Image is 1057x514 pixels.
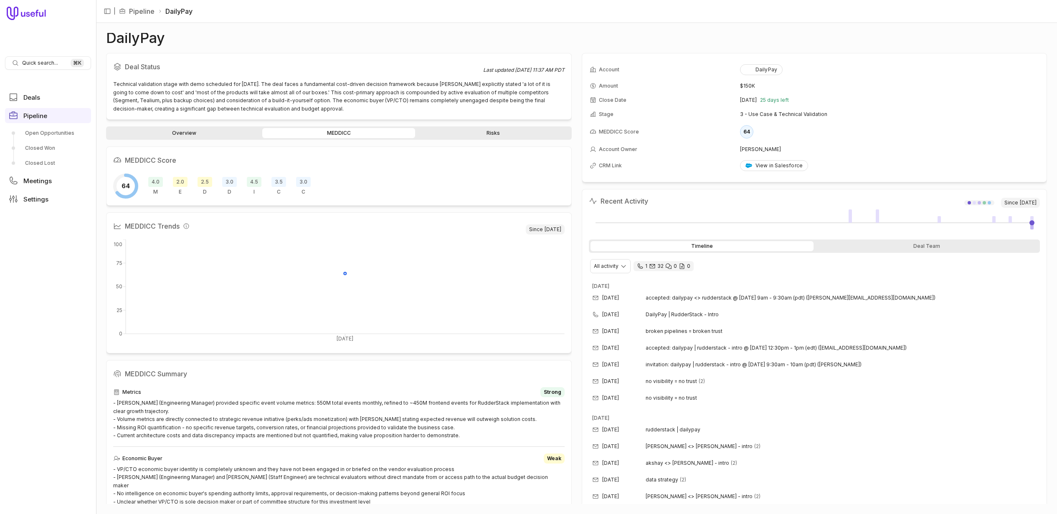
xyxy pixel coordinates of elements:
[646,345,907,351] span: accepted: dailypay | rudderstack - intro @ [DATE] 12:30pm - 1pm (edt) ([EMAIL_ADDRESS][DOMAIN_NAME])
[114,241,122,247] tspan: 100
[113,367,565,380] h2: MEDDICC Summary
[646,295,935,301] span: accepted: dailypay <> rudderstack @ [DATE] 9am - 9:30am (pdt) ([PERSON_NAME][EMAIL_ADDRESS][DOMAI...
[23,94,40,101] span: Deals
[113,80,565,113] div: Technical validation stage with demo scheduled for [DATE]. The deal faces a fundamental cost-driv...
[153,189,158,195] span: M
[589,196,648,206] h2: Recent Activity
[23,196,48,202] span: Settings
[271,177,286,195] div: Champion
[599,66,619,73] span: Account
[483,67,565,73] div: Last updated
[602,345,619,351] time: [DATE]
[599,128,639,135] span: MEDDICC Score
[646,460,729,466] span: akshay <> [PERSON_NAME] - intro
[602,460,619,466] time: [DATE]
[302,189,305,195] span: C
[222,177,237,187] span: 3.0
[271,177,286,187] span: 3.5
[646,361,862,368] span: invitation: dailypay | rudderstack - intro @ [DATE] 9:30am - 10am (pdt) ([PERSON_NAME])
[602,328,619,335] time: [DATE]
[113,454,565,464] div: Economic Buyer
[228,189,231,195] span: D
[158,6,193,16] li: DailyPay
[129,6,155,16] a: Pipeline
[740,143,1039,156] td: [PERSON_NAME]
[602,493,619,500] time: [DATE]
[740,125,753,139] div: 64
[740,97,757,103] time: [DATE]
[544,389,561,396] span: Strong
[173,177,188,195] div: Economic Buyer
[1001,198,1040,208] span: Since
[815,241,1038,251] div: Deal Team
[592,283,609,289] time: [DATE]
[247,177,261,187] span: 4.5
[760,97,789,103] span: 25 days left
[222,177,237,195] div: Decision Process
[148,177,163,195] div: Metrics
[599,162,622,169] span: CRM Link
[745,162,803,169] div: View in Salesforce
[547,455,561,462] span: Weak
[1020,199,1037,206] time: [DATE]
[116,260,122,266] tspan: 75
[5,156,91,170] a: Closed Lost
[646,426,700,433] span: rudderstack | dailypay
[5,108,91,123] a: Pipeline
[262,128,415,138] a: MEDDICC
[646,328,722,335] span: broken pipelines = broken trust
[5,141,91,155] a: Closed Won
[113,219,526,233] h2: MEDDICC Trends
[699,378,705,385] span: 2 emails in thread
[754,493,760,500] span: 2 emails in thread
[173,177,188,187] span: 2.0
[740,160,809,171] a: View in Salesforce
[198,177,212,187] span: 2.5
[599,146,637,153] span: Account Owner
[113,465,565,506] div: - VP/CTO economic buyer identity is completely unknown and they have not been engaged in or brief...
[646,395,697,401] span: no visibility = no trust
[646,378,697,385] span: no visibility = no trust
[599,83,618,89] span: Amount
[740,64,783,75] button: DailyPay
[646,443,753,450] span: [PERSON_NAME] <> [PERSON_NAME] - intro
[71,59,84,67] kbd: ⌘ K
[5,126,91,140] a: Open Opportunities
[23,113,47,119] span: Pipeline
[602,443,619,450] time: [DATE]
[417,128,570,138] a: Risks
[599,97,626,103] span: Close Date
[591,241,814,251] div: Timeline
[5,126,91,170] div: Pipeline submenu
[5,173,91,188] a: Meetings
[602,361,619,368] time: [DATE]
[106,33,165,43] h1: DailyPay
[337,335,353,342] tspan: [DATE]
[113,60,483,73] h2: Deal Status
[117,307,122,313] tspan: 25
[296,177,311,195] div: Competition
[113,154,565,167] h2: MEDDICC Score
[114,6,116,16] span: |
[113,387,565,397] div: Metrics
[113,174,138,199] div: Overall MEDDICC score
[599,111,613,118] span: Stage
[602,378,619,385] time: [DATE]
[296,177,311,187] span: 3.0
[253,189,255,195] span: I
[101,5,114,18] button: Collapse sidebar
[119,330,122,337] tspan: 0
[148,177,163,187] span: 4.0
[602,311,619,318] time: [DATE]
[23,178,52,184] span: Meetings
[646,476,678,483] span: data strategy
[646,493,753,500] span: [PERSON_NAME] <> [PERSON_NAME] - intro
[740,79,1039,93] td: $150K
[203,189,207,195] span: D
[602,476,619,483] time: [DATE]
[740,108,1039,121] td: 3 - Use Case & Technical Validation
[116,283,122,290] tspan: 50
[108,128,261,138] a: Overview
[198,177,212,195] div: Decision Criteria
[526,224,565,234] span: Since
